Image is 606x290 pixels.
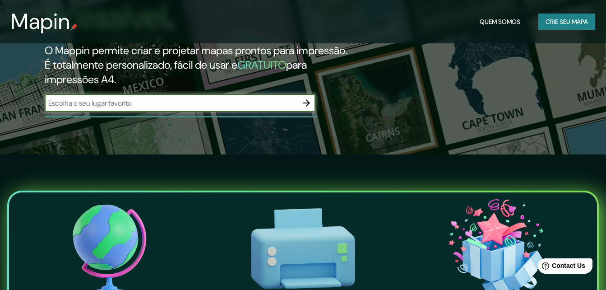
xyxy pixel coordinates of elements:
[11,9,70,34] h3: Mapin
[476,14,524,30] button: Quem somos
[538,14,595,30] button: Crie seu mapa
[45,98,297,108] input: Escolha o seu lugar favorito
[480,16,520,28] font: Quem somos
[70,23,78,31] img: pino-de-mapa
[45,43,348,87] h2: O Mappin permite criar e projetar mapas prontos para impressão. É totalmente personalizado, fácil...
[237,58,286,72] h5: GRATUITO
[546,16,588,28] font: Crie seu mapa
[526,255,596,280] iframe: Help widget launcher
